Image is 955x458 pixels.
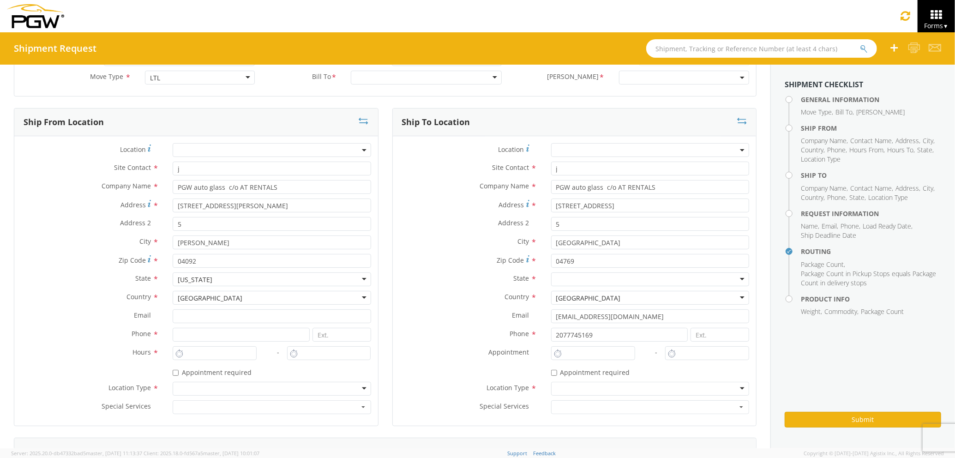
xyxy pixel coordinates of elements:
[801,172,941,179] h4: Ship To
[173,370,179,376] input: Appointment required
[691,328,749,342] input: Ext.
[801,184,847,193] span: Company Name
[827,145,846,154] span: Phone
[835,108,853,116] span: Bill To
[277,348,279,356] span: -
[801,96,941,103] h4: General Information
[824,307,857,316] span: Commodity
[801,269,936,287] span: Package Count in Pickup Stops equals Package Count in delivery stops
[108,383,151,392] span: Location Type
[497,256,524,265] span: Zip Code
[24,118,104,127] h3: Ship From Location
[480,181,529,190] span: Company Name
[917,145,932,154] span: State
[487,383,529,392] span: Location Type
[126,292,151,301] span: Country
[120,218,151,227] span: Address 2
[132,329,151,338] span: Phone
[801,260,844,269] span: Package Count
[11,450,142,457] span: Server: 2025.20.0-db47332bad5
[895,136,919,145] span: Address
[132,348,151,356] span: Hours
[827,193,847,202] li: ,
[861,307,904,316] span: Package Count
[551,370,557,376] input: Appointment required
[850,136,893,145] li: ,
[655,348,657,356] span: -
[120,145,146,154] span: Location
[785,412,941,428] button: Submit
[850,184,893,193] li: ,
[512,311,529,319] span: Email
[90,72,123,81] span: Move Type
[887,145,913,154] span: Hours To
[7,4,64,28] img: pgw-form-logo-1aaa8060b1cc70fad034.png
[801,108,832,116] span: Move Type
[507,450,527,457] a: Support
[801,307,822,316] li: ,
[923,136,933,145] span: City
[849,145,885,155] li: ,
[801,307,821,316] span: Weight
[841,222,859,230] span: Phone
[178,294,242,303] div: [GEOGRAPHIC_DATA]
[150,73,160,83] div: LTL
[505,292,529,301] span: Country
[173,367,253,377] label: Appointment required
[480,402,529,410] span: Special Services
[924,21,949,30] span: Forms
[923,184,935,193] li: ,
[134,311,151,319] span: Email
[801,222,818,230] span: Name
[856,108,905,116] span: [PERSON_NAME]
[203,450,259,457] span: master, [DATE] 10:01:07
[493,163,529,172] span: Site Contact
[551,367,632,377] label: Appointment required
[841,222,860,231] li: ,
[785,79,863,90] strong: Shipment Checklist
[801,184,848,193] li: ,
[119,256,146,265] span: Zip Code
[801,145,823,154] span: Country
[923,136,935,145] li: ,
[801,222,819,231] li: ,
[312,72,331,83] span: Bill To
[510,329,529,338] span: Phone
[895,136,920,145] li: ,
[312,328,371,342] input: Ext.
[801,260,845,269] li: ,
[102,181,151,190] span: Company Name
[895,184,920,193] li: ,
[801,248,941,255] h4: Routing
[14,43,96,54] h4: Shipment Request
[822,222,837,230] span: Email
[801,145,825,155] li: ,
[801,155,841,163] span: Location Type
[863,222,913,231] li: ,
[804,450,944,457] span: Copyright © [DATE]-[DATE] Agistix Inc., All Rights Reserved
[120,200,146,209] span: Address
[144,450,259,457] span: Client: 2025.18.0-fd567a5
[801,136,848,145] li: ,
[801,193,823,202] span: Country
[850,184,892,193] span: Contact Name
[895,184,919,193] span: Address
[102,402,151,410] span: Special Services
[499,145,524,154] span: Location
[822,222,838,231] li: ,
[835,108,854,117] li: ,
[923,184,933,193] span: City
[402,118,470,127] h3: Ship To Location
[86,450,142,457] span: master, [DATE] 11:13:37
[801,295,941,302] h4: Product Info
[801,231,856,240] span: Ship Deadline Date
[646,39,877,58] input: Shipment, Tracking or Reference Number (at least 4 chars)
[801,136,847,145] span: Company Name
[868,193,908,202] span: Location Type
[533,450,556,457] a: Feedback
[827,193,846,202] span: Phone
[139,237,151,246] span: City
[850,136,892,145] span: Contact Name
[489,348,529,356] span: Appointment
[887,145,915,155] li: ,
